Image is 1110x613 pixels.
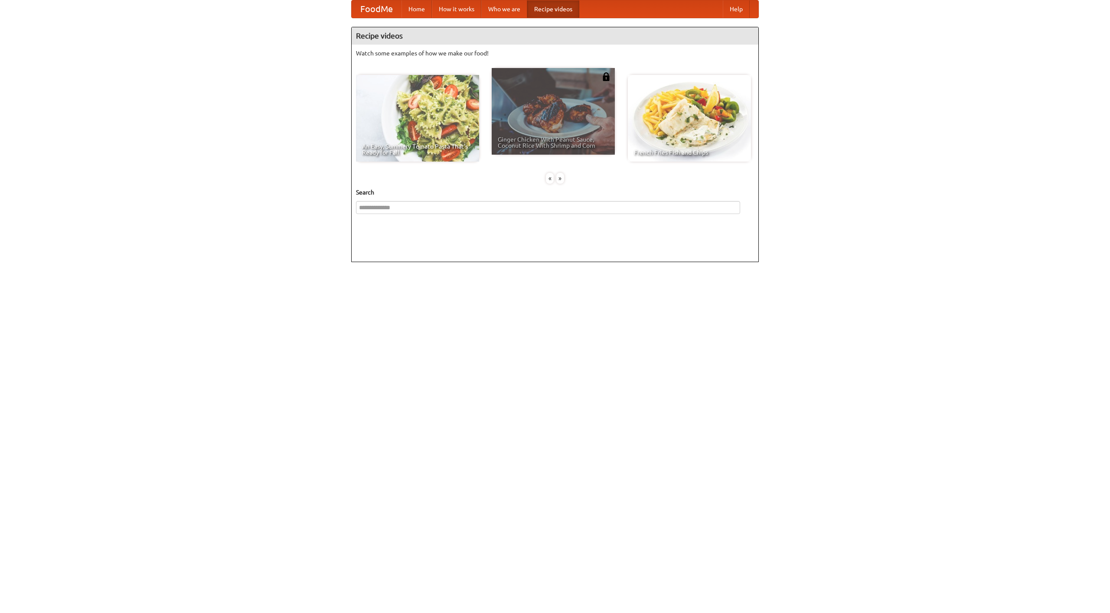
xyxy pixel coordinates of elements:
[402,0,432,18] a: Home
[352,0,402,18] a: FoodMe
[634,149,745,156] span: French Fries Fish and Chips
[432,0,481,18] a: How it works
[362,143,473,156] span: An Easy, Summery Tomato Pasta That's Ready for Fall
[356,49,754,58] p: Watch some examples of how we make our food!
[723,0,750,18] a: Help
[356,188,754,197] h5: Search
[602,72,610,81] img: 483408.png
[356,75,479,162] a: An Easy, Summery Tomato Pasta That's Ready for Fall
[527,0,579,18] a: Recipe videos
[481,0,527,18] a: Who we are
[556,173,564,184] div: »
[628,75,751,162] a: French Fries Fish and Chips
[352,27,758,45] h4: Recipe videos
[546,173,554,184] div: «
